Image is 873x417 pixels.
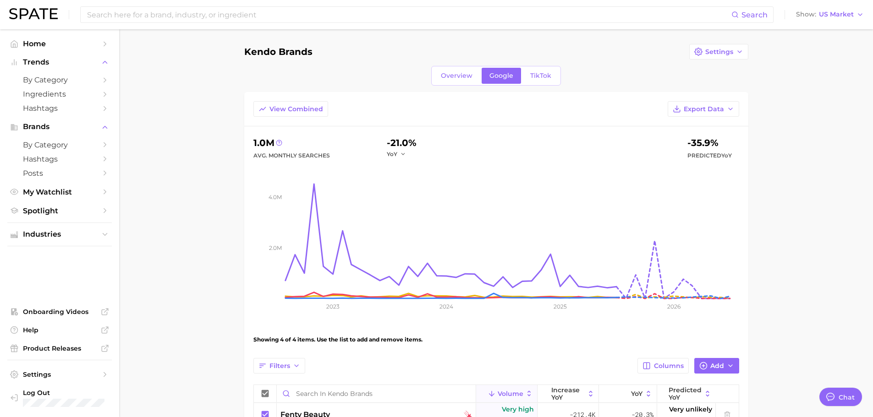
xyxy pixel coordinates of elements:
span: Product Releases [23,344,96,352]
a: Hashtags [7,152,112,166]
a: My Watchlist [7,185,112,199]
button: Industries [7,227,112,241]
a: Log out. Currently logged in with e-mail jessica.barrett@kendobrands.com. [7,386,112,410]
button: increase YoY [538,385,599,403]
button: Settings [689,44,748,60]
span: Very high [502,404,534,415]
button: Filters [253,358,305,374]
a: Product Releases [7,341,112,355]
tspan: 2026 [667,303,680,310]
a: Home [7,37,112,51]
span: View Combined [269,105,323,113]
span: Industries [23,230,96,238]
span: Filters [269,362,290,370]
button: Export Data [668,101,739,117]
span: Search [741,11,768,19]
span: Settings [23,370,96,379]
button: YoY [387,150,406,158]
a: Settings [7,368,112,381]
a: Spotlight [7,204,112,218]
tspan: 2025 [554,303,567,310]
span: Add [710,362,724,370]
button: Trends [7,55,112,69]
span: Hashtags [23,155,96,163]
tspan: 4.0m [269,194,282,200]
input: Search in Kendo Brands [277,385,476,402]
button: View Combined [253,101,328,117]
span: Predicted YoY [669,386,702,401]
input: Search here for a brand, industry, or ingredient [86,7,731,22]
a: Onboarding Videos [7,305,112,319]
a: Posts [7,166,112,180]
span: Log Out [23,389,132,397]
span: My Watchlist [23,188,96,196]
button: Brands [7,120,112,134]
div: 1.0m [253,135,330,150]
span: US Market [819,12,854,17]
span: Export Data [684,105,724,113]
button: Add [694,358,739,374]
span: Show [796,12,816,17]
span: Posts [23,169,96,178]
div: -21.0% [387,135,417,150]
span: Help [23,326,96,334]
div: Showing 4 of 4 items. Use the list to add and remove items. [253,327,739,352]
button: Volume [476,385,538,403]
a: Overview [433,68,480,84]
a: Help [7,323,112,337]
span: Ingredients [23,90,96,98]
span: Settings [705,48,733,56]
a: by Category [7,138,112,152]
span: Hashtags [23,104,96,113]
a: Ingredients [7,87,112,101]
tspan: 2024 [439,303,453,310]
span: Predicted [687,150,732,161]
span: Onboarding Videos [23,308,96,316]
span: Volume [498,390,523,397]
span: Very unlikely [669,404,712,415]
span: TikTok [530,72,551,80]
span: Brands [23,123,96,131]
button: Columns [637,358,688,374]
tspan: 2023 [326,303,340,310]
span: increase YoY [551,386,585,401]
a: Google [482,68,521,84]
span: by Category [23,141,96,149]
div: Avg. Monthly Searches [253,150,330,161]
img: SPATE [9,8,58,19]
button: Predicted YoY [657,385,716,403]
span: Spotlight [23,206,96,215]
span: Columns [654,362,684,370]
a: by Category [7,73,112,87]
span: Google [489,72,513,80]
div: -35.9% [687,135,732,150]
span: YoY [387,150,397,158]
tspan: 2.0m [269,244,282,251]
span: Trends [23,58,96,66]
h1: Kendo Brands [244,47,313,57]
span: Overview [441,72,472,80]
button: ShowUS Market [794,9,866,21]
span: Home [23,39,96,48]
button: YoY [599,385,657,403]
span: YoY [721,152,732,159]
span: YoY [631,390,642,397]
span: by Category [23,76,96,84]
a: Hashtags [7,101,112,115]
a: TikTok [522,68,559,84]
